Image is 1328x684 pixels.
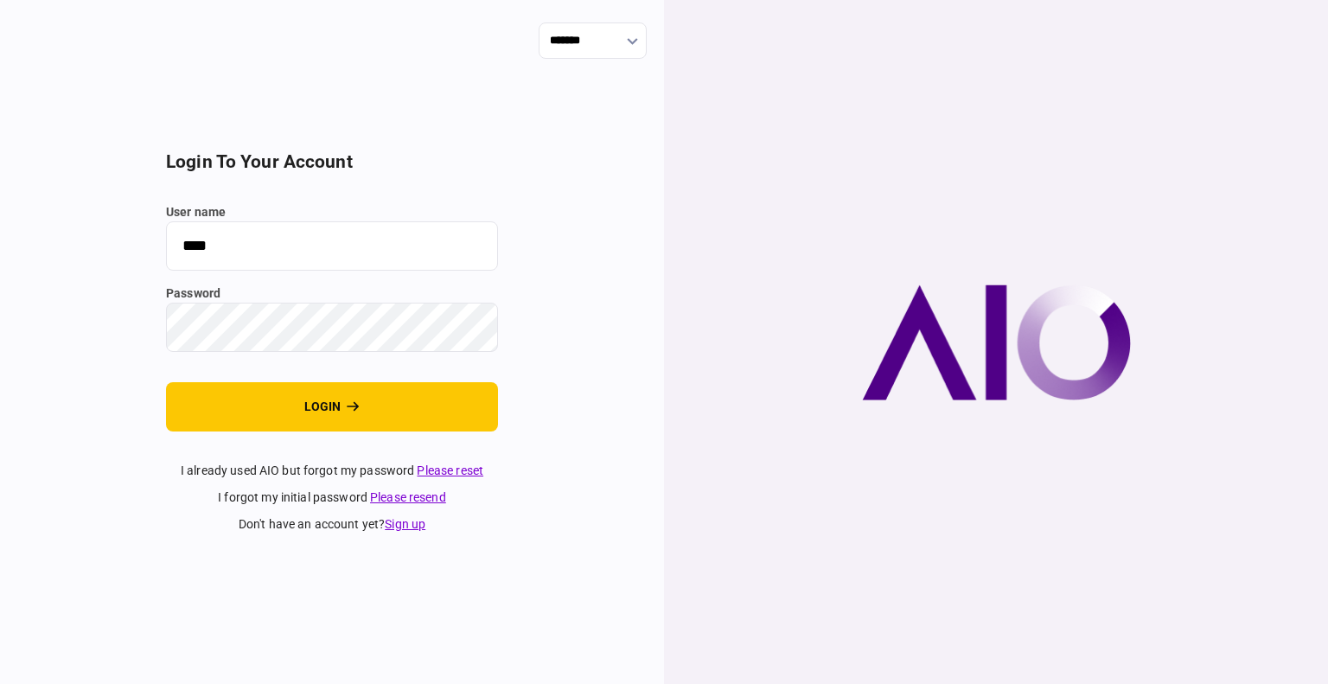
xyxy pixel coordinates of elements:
[539,22,647,59] input: show language options
[166,515,498,534] div: don't have an account yet ?
[166,203,498,221] label: user name
[370,490,446,504] a: Please resend
[385,517,425,531] a: Sign up
[417,463,483,477] a: Please reset
[166,284,498,303] label: password
[166,151,498,173] h2: login to your account
[862,284,1131,400] img: AIO company logo
[166,462,498,480] div: I already used AIO but forgot my password
[166,489,498,507] div: I forgot my initial password
[166,221,498,271] input: user name
[166,303,498,352] input: password
[166,382,498,431] button: login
